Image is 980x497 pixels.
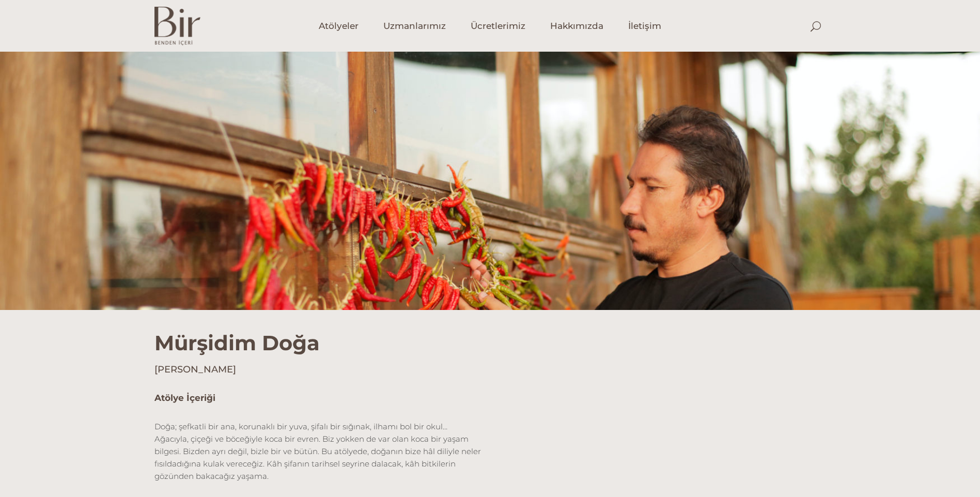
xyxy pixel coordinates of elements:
span: Ücretlerimiz [471,20,525,32]
h5: Atölye İçeriği [154,392,483,405]
h4: [PERSON_NAME] [154,363,826,376]
span: Uzmanlarımız [383,20,446,32]
h1: Mürşidim Doğa [154,310,826,355]
p: Doğa; şefkatli bir ana, korunaklı bir yuva, şifalı bir sığınak, ilhamı bol bir okul… Ağacıyla, çi... [154,421,483,483]
span: Hakkımızda [550,20,603,32]
span: İletişim [628,20,661,32]
span: Atölyeler [319,20,359,32]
